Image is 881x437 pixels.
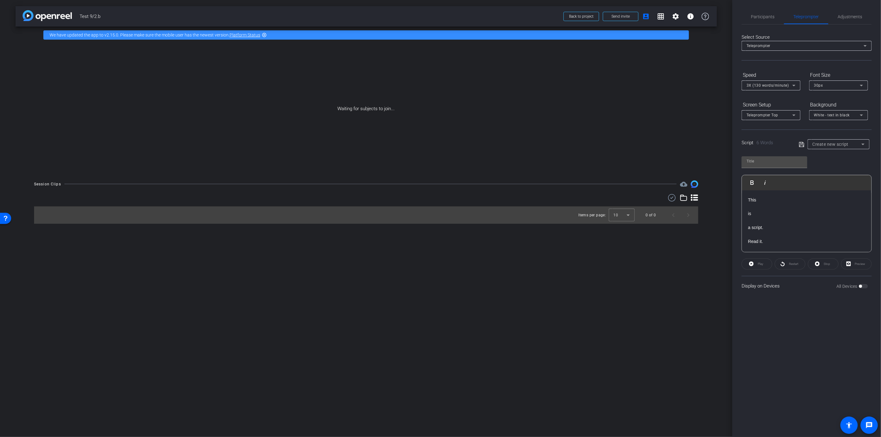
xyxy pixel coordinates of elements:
button: Bold (Ctrl+B) [746,176,758,189]
span: 6 Words [756,140,773,145]
a: Platform Status [230,32,260,37]
button: Next page [681,208,696,223]
input: Title [747,158,802,165]
span: Teleprompter [747,44,770,48]
mat-icon: message [866,422,873,429]
button: Italic (Ctrl+I) [759,176,771,189]
div: Script [742,139,790,146]
span: 3X (130 words/minute) [747,83,789,88]
span: Participants [751,15,775,19]
div: Font Size [809,70,868,80]
mat-icon: info [687,13,694,20]
span: Destinations for your clips [680,180,687,188]
span: Test 9/2.b [80,10,560,23]
button: Previous page [666,208,681,223]
div: Session Clips [34,181,61,187]
span: Create new script [813,142,849,147]
button: Back to project [563,12,599,21]
mat-icon: settings [672,13,679,20]
button: Send invite [603,12,638,21]
span: Adjustments [838,15,862,19]
p: This [748,197,865,203]
div: Select Source [742,34,872,41]
div: Speed [742,70,800,80]
div: We have updated the app to v2.15.0. Please make sure the mobile user has the newest version. [43,30,689,40]
img: Session clips [691,180,698,188]
div: 0 of 0 [646,212,656,218]
label: All Devices [836,283,859,289]
span: White - text in black [814,113,850,117]
div: Background [809,100,868,110]
div: Display on Devices [742,276,872,296]
div: Screen Setup [742,100,800,110]
p: Read it. [748,238,865,245]
mat-icon: accessibility [845,422,853,429]
mat-icon: highlight_off [262,32,267,37]
span: Teleprompter Top [747,113,778,117]
span: Back to project [569,14,594,19]
mat-icon: account_box [642,13,650,20]
div: Waiting for subjects to join... [15,43,717,174]
span: 30px [814,83,823,88]
div: Items per page: [579,212,606,218]
mat-icon: cloud_upload [680,180,687,188]
p: a script. [748,224,865,231]
img: app-logo [23,10,72,21]
p: is [748,210,865,217]
mat-icon: grid_on [657,13,664,20]
span: Send invite [611,14,630,19]
span: Teleprompter [794,15,819,19]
